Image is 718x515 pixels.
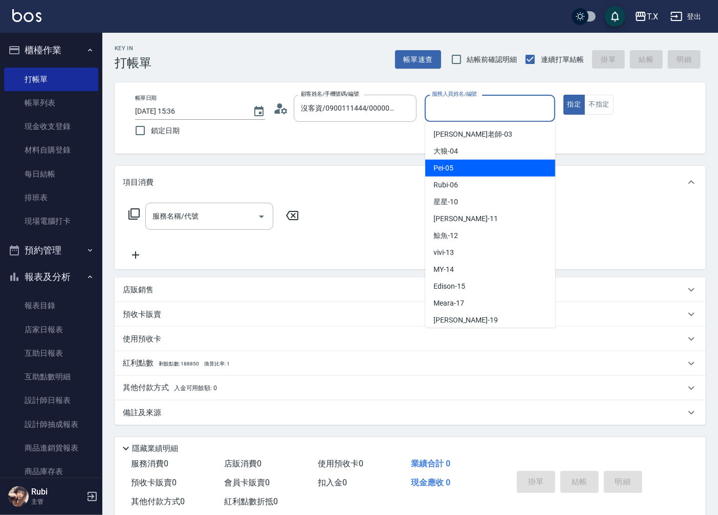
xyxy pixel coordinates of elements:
[433,129,512,140] span: [PERSON_NAME]老師 -03
[4,162,98,186] a: 每日結帳
[4,294,98,317] a: 報表目錄
[541,54,584,65] span: 連續打單結帳
[31,487,83,497] h5: Rubi
[4,318,98,341] a: 店家日報表
[115,302,706,327] div: 預收卡販賣
[151,125,180,136] span: 鎖定日期
[4,460,98,483] a: 商品庫存表
[115,327,706,351] div: 使用預收卡
[433,230,458,241] span: 鯨魚 -12
[135,103,243,120] input: YYYY/MM/DD hh:mm
[4,138,98,162] a: 材料自購登錄
[4,365,98,389] a: 互助點數明細
[174,384,217,392] span: 入金可用餘額: 0
[225,459,262,468] span: 店販消費 0
[123,334,161,345] p: 使用預收卡
[433,163,453,174] span: Pei -05
[115,45,151,52] h2: Key In
[563,95,585,115] button: 指定
[4,186,98,209] a: 排班表
[132,443,178,454] p: 隱藏業績明細
[4,389,98,412] a: 設計師日報表
[247,99,271,124] button: Choose date, selected date is 2025-09-24
[115,56,151,70] h3: 打帳單
[433,315,498,326] span: [PERSON_NAME] -19
[605,6,625,27] button: save
[115,376,706,400] div: 其他付款方式入金可用餘額: 0
[115,351,706,376] div: 紅利點數剩餘點數: 188850換算比率: 1
[159,361,199,367] span: 剩餘點數: 188850
[123,407,161,418] p: 備註及來源
[4,237,98,264] button: 預約管理
[131,459,168,468] span: 服務消費 0
[432,90,477,98] label: 服務人員姓名/編號
[433,298,464,309] span: Meara -17
[4,115,98,138] a: 現金收支登錄
[123,382,217,394] p: 其他付款方式
[225,478,270,487] span: 會員卡販賣 0
[115,400,706,425] div: 備註及來源
[467,54,517,65] span: 結帳前確認明細
[411,478,451,487] span: 現金應收 0
[204,361,230,367] span: 換算比率: 1
[4,91,98,115] a: 帳單列表
[630,6,662,27] button: T.X
[666,7,706,26] button: 登出
[31,497,83,506] p: 主管
[123,309,161,320] p: 預收卡販賣
[123,177,154,188] p: 項目消費
[4,341,98,365] a: 互助日報表
[433,281,465,292] span: Edison -15
[4,436,98,460] a: 商品進銷貨報表
[253,208,270,225] button: Open
[131,497,185,506] span: 其他付款方式 0
[433,180,458,190] span: Rubi -06
[8,486,29,507] img: Person
[12,9,41,22] img: Logo
[4,37,98,63] button: 櫃檯作業
[225,497,278,506] span: 紅利點數折抵 0
[433,264,454,275] span: MY -14
[115,166,706,199] div: 項目消費
[135,94,157,102] label: 帳單日期
[433,213,498,224] span: [PERSON_NAME] -11
[318,459,363,468] span: 使用預收卡 0
[123,285,154,295] p: 店販銷售
[584,95,613,115] button: 不指定
[123,358,230,369] p: 紅利點數
[4,264,98,290] button: 報表及分析
[4,413,98,436] a: 設計師抽成報表
[131,478,177,487] span: 預收卡販賣 0
[318,478,347,487] span: 扣入金 0
[433,197,458,207] span: 星星 -10
[433,247,454,258] span: vivi -13
[115,277,706,302] div: 店販銷售
[647,10,658,23] div: T.X
[4,209,98,233] a: 現場電腦打卡
[4,68,98,91] a: 打帳單
[411,459,451,468] span: 業績合計 0
[395,50,441,69] button: 帳單速查
[433,146,458,157] span: 大狼 -04
[301,90,359,98] label: 顧客姓名/手機號碼/編號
